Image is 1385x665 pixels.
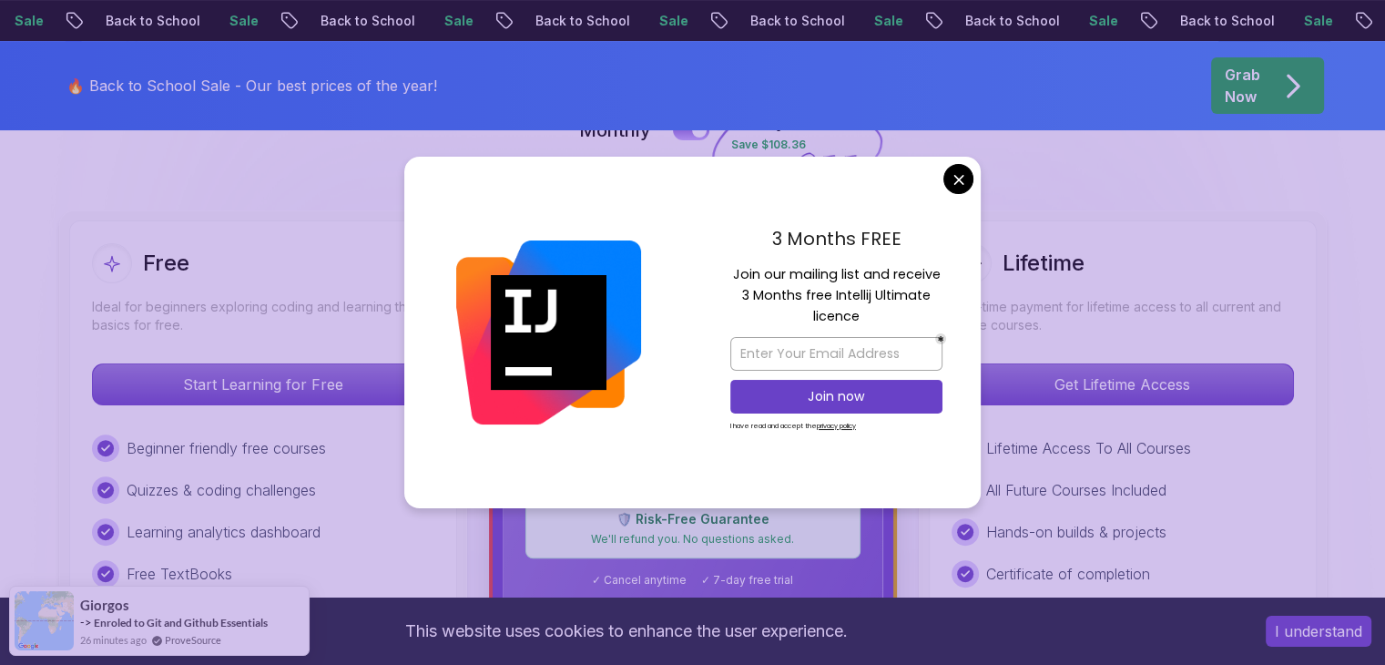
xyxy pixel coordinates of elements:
p: Sale [984,12,1043,30]
button: Get Lifetime Access [952,363,1294,405]
p: 🔥 Back to School Sale - Our best prices of the year! [66,75,437,97]
p: Beginner friendly free courses [127,437,326,459]
h2: Lifetime [1003,249,1085,278]
p: Lifetime Access To All Courses [986,437,1191,459]
p: One-time payment for lifetime access to all current and future courses. [952,298,1294,334]
p: All Future Courses Included [986,479,1166,501]
p: Certificate of completion [986,563,1150,585]
p: Sale [125,12,183,30]
p: Start Learning for Free [93,364,433,404]
p: We'll refund you. No questions asked. [537,532,849,547]
p: Sale [340,12,398,30]
p: Sale [555,12,613,30]
button: Accept cookies [1266,616,1371,647]
p: Quizzes & coding challenges [127,479,316,501]
a: Get Lifetime Access [952,375,1294,394]
span: 26 minutes ago [80,632,147,648]
p: Back to School [646,12,769,30]
p: Back to School [431,12,555,30]
p: Sale [769,12,828,30]
p: Get Lifetime Access [952,364,1293,404]
p: Learning analytics dashboard [127,521,321,543]
p: Back to School [216,12,340,30]
div: This website uses cookies to enhance the user experience. [14,611,1238,651]
span: ✓ Cancel anytime [592,573,687,588]
p: Back to School [1075,12,1199,30]
p: Grab Now [1225,64,1260,107]
button: Start Learning for Free [92,363,434,405]
h2: Free [143,249,189,278]
a: Enroled to Git and Github Essentials [94,615,268,630]
span: giorgos [80,598,129,613]
img: provesource social proof notification image [15,591,74,650]
span: ✓ 7-day free trial [701,573,793,588]
p: Ideal for beginners exploring coding and learning the basics for free. [92,298,434,334]
p: Monthly [579,118,651,143]
p: Free TextBooks [127,563,232,585]
p: Sale [1199,12,1258,30]
p: Back to School [861,12,984,30]
span: -> [80,615,92,629]
a: Start Learning for Free [92,375,434,394]
p: Back to School [1,12,125,30]
a: ProveSource [165,632,221,648]
p: Hands-on builds & projects [986,521,1166,543]
p: 🛡️ Risk-Free Guarantee [537,510,849,528]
